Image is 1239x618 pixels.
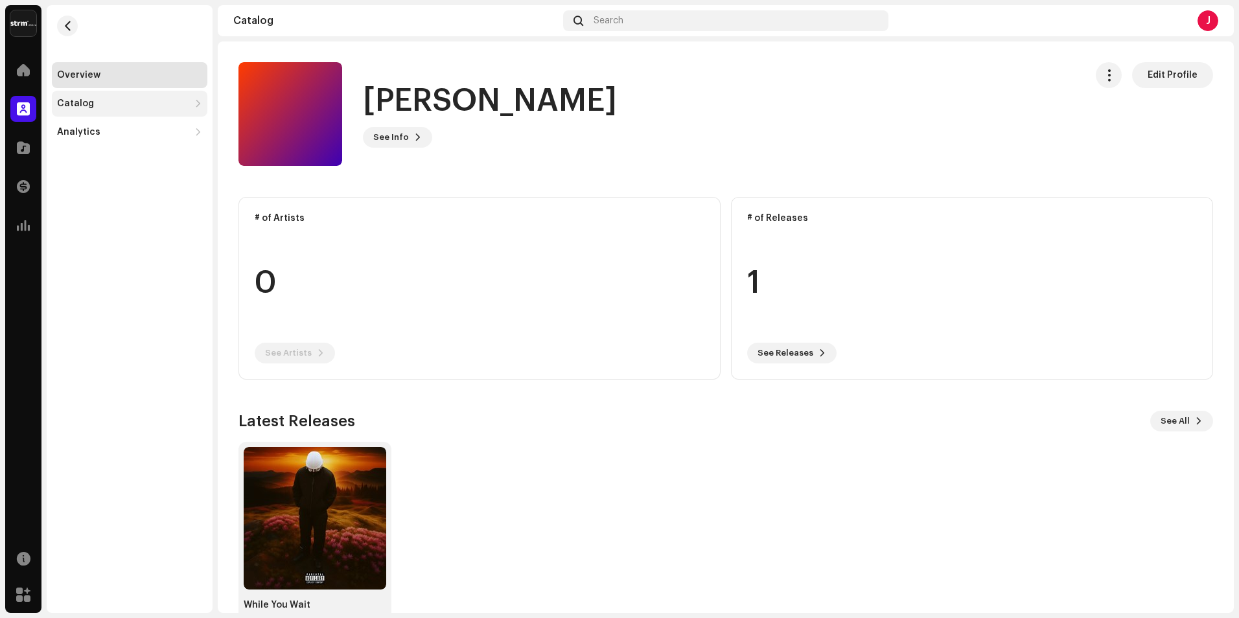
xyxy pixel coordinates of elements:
[244,447,386,589] img: b9a5a689-c372-4224-9b48-01da201bbff7
[363,127,432,148] button: See Info
[1161,408,1190,434] span: See All
[238,411,355,431] h3: Latest Releases
[594,16,623,26] span: Search
[731,197,1213,380] re-o-card-data: # of Releases
[1132,62,1213,88] button: Edit Profile
[747,343,837,363] button: See Releases
[52,62,207,88] re-m-nav-item: Overview
[52,119,207,145] re-m-nav-dropdown: Analytics
[363,80,617,122] h1: [PERSON_NAME]
[1148,62,1198,88] span: Edit Profile
[238,197,721,380] re-o-card-data: # of Artists
[1150,411,1213,431] button: See All
[244,600,386,610] div: While You Wait
[10,10,36,36] img: 408b884b-546b-4518-8448-1008f9c76b02
[233,16,558,26] div: Catalog
[1198,10,1218,31] div: J
[373,124,409,150] span: See Info
[57,127,100,137] div: Analytics
[57,98,94,109] div: Catalog
[758,340,813,366] span: See Releases
[747,213,1197,223] div: # of Releases
[52,91,207,117] re-m-nav-dropdown: Catalog
[57,70,100,80] div: Overview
